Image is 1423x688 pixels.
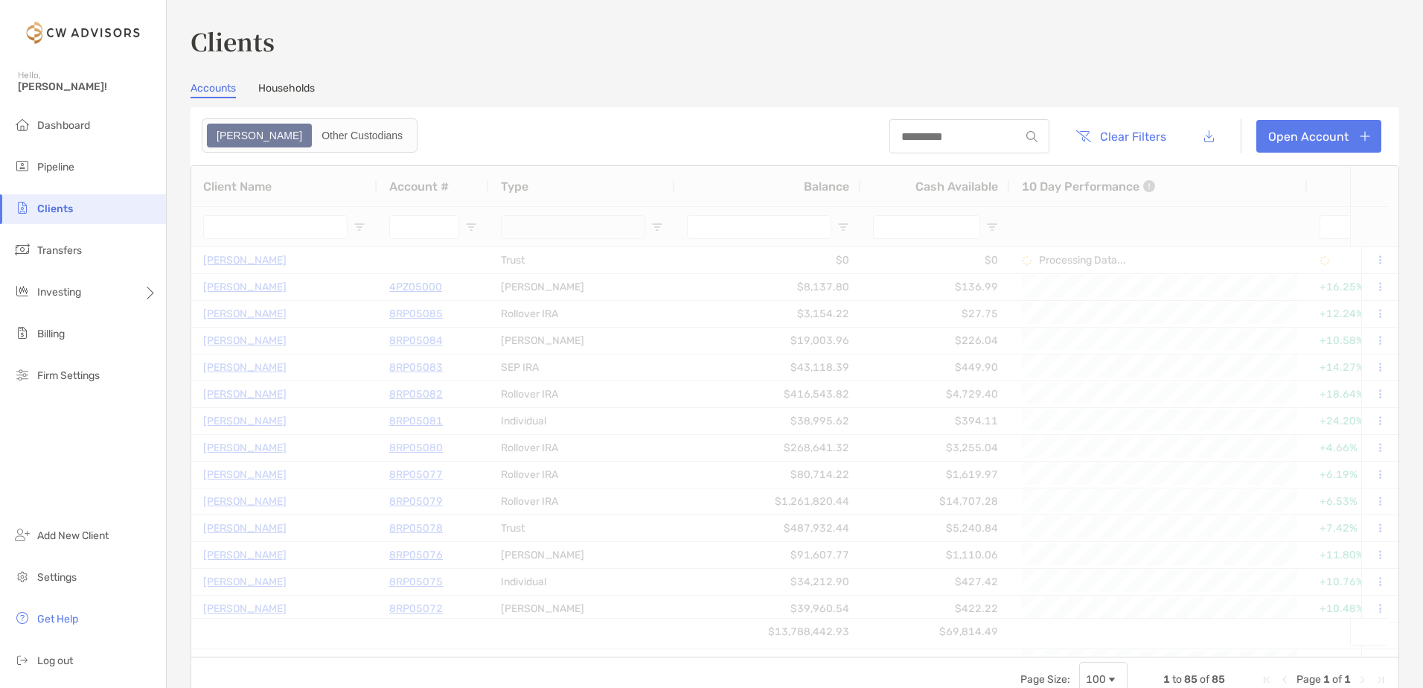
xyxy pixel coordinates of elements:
span: Pipeline [37,161,74,173]
span: 85 [1184,673,1197,686]
img: dashboard icon [13,115,31,133]
div: 100 [1086,673,1106,686]
div: Page Size: [1020,673,1070,686]
img: input icon [1026,131,1037,142]
a: Accounts [191,82,236,98]
span: Billing [37,328,65,340]
span: Firm Settings [37,369,100,382]
span: Get Help [37,613,78,625]
span: Transfers [37,244,82,257]
img: Zoe Logo [18,6,148,60]
span: 1 [1323,673,1330,686]
span: Dashboard [37,119,90,132]
a: Households [258,82,315,98]
span: 1 [1163,673,1170,686]
span: 85 [1212,673,1225,686]
span: of [1332,673,1342,686]
img: logout icon [13,651,31,669]
span: to [1172,673,1182,686]
span: Page [1296,673,1321,686]
img: transfers icon [13,241,31,258]
div: Last Page [1375,674,1387,686]
a: Open Account [1256,120,1381,153]
div: segmented control [202,118,418,153]
img: pipeline icon [13,157,31,175]
span: Log out [37,654,73,667]
div: Next Page [1357,674,1369,686]
span: of [1200,673,1209,686]
img: billing icon [13,324,31,342]
img: settings icon [13,567,31,585]
img: investing icon [13,282,31,300]
button: Clear Filters [1064,120,1177,153]
img: clients icon [13,199,31,217]
span: Settings [37,571,77,584]
div: Zoe [208,125,310,146]
span: Add New Client [37,529,109,542]
img: get-help icon [13,609,31,627]
img: add_new_client icon [13,526,31,544]
div: Other Custodians [313,125,411,146]
div: Previous Page [1279,674,1291,686]
div: First Page [1261,674,1273,686]
span: Investing [37,286,81,299]
span: Clients [37,203,73,215]
img: firm-settings icon [13,366,31,383]
h3: Clients [191,24,1399,58]
span: 1 [1344,673,1351,686]
span: [PERSON_NAME]! [18,80,157,93]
